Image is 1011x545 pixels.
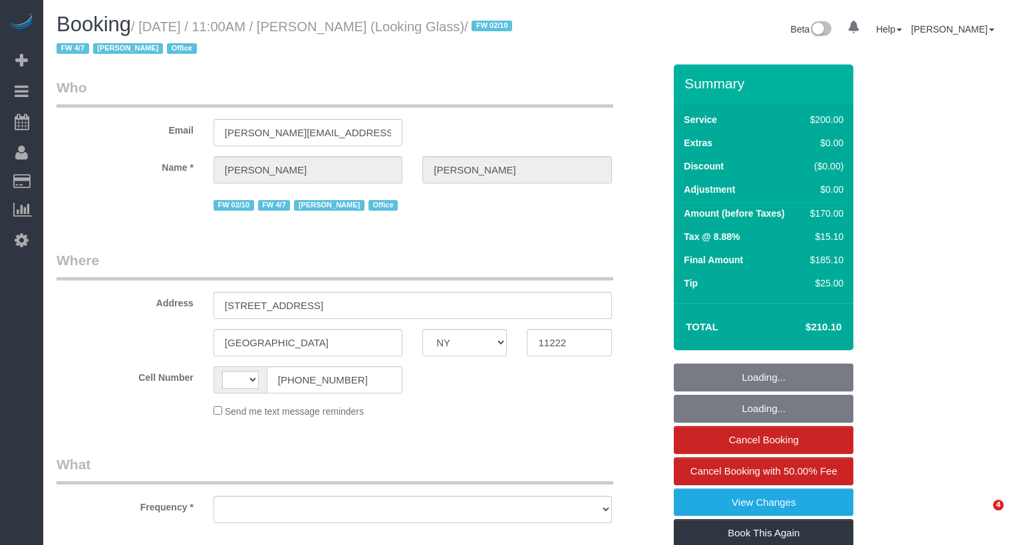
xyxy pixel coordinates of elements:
[8,13,35,32] img: Automaid Logo
[674,426,853,454] a: Cancel Booking
[805,253,843,267] div: $185.10
[684,113,717,126] label: Service
[684,230,740,243] label: Tax @ 8.88%
[805,113,843,126] div: $200.00
[686,321,718,332] strong: Total
[684,160,724,173] label: Discount
[684,76,847,91] h3: Summary
[805,276,843,290] div: $25.00
[214,119,402,146] input: Email
[225,406,364,417] span: Send me text message reminders
[93,43,163,54] span: [PERSON_NAME]
[674,457,853,485] a: Cancel Booking with 50.00% Fee
[267,366,402,393] input: Cell Number
[684,207,784,220] label: Amount (before Taxes)
[805,183,843,196] div: $0.00
[766,322,841,333] h4: $210.10
[47,156,204,174] label: Name *
[674,489,853,516] a: View Changes
[368,200,398,211] span: Office
[47,119,204,137] label: Email
[805,136,843,150] div: $0.00
[684,183,735,196] label: Adjustment
[57,43,89,54] span: FW 4/7
[684,276,698,290] label: Tip
[47,292,204,310] label: Address
[47,496,204,514] label: Frequency *
[57,13,131,36] span: Booking
[57,251,613,280] legend: Where
[791,24,832,35] a: Beta
[258,200,291,211] span: FW 4/7
[57,455,613,485] legend: What
[911,24,994,35] a: [PERSON_NAME]
[805,207,843,220] div: $170.00
[805,230,843,243] div: $15.10
[214,200,254,211] span: FW 02/10
[684,253,743,267] label: Final Amount
[805,160,843,173] div: ($0.00)
[472,21,512,31] span: FW 02/10
[876,24,902,35] a: Help
[422,156,611,183] input: Last Name
[57,19,516,56] small: / [DATE] / 11:00AM / [PERSON_NAME] (Looking Glass)
[684,136,712,150] label: Extras
[690,465,837,477] span: Cancel Booking with 50.00% Fee
[214,156,402,183] input: First Name
[294,200,364,211] span: [PERSON_NAME]
[527,329,611,356] input: Zip Code
[966,500,998,532] iframe: Intercom live chat
[167,43,196,54] span: Office
[809,21,831,39] img: New interface
[993,500,1004,510] span: 4
[214,329,402,356] input: City
[57,78,613,108] legend: Who
[47,366,204,384] label: Cell Number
